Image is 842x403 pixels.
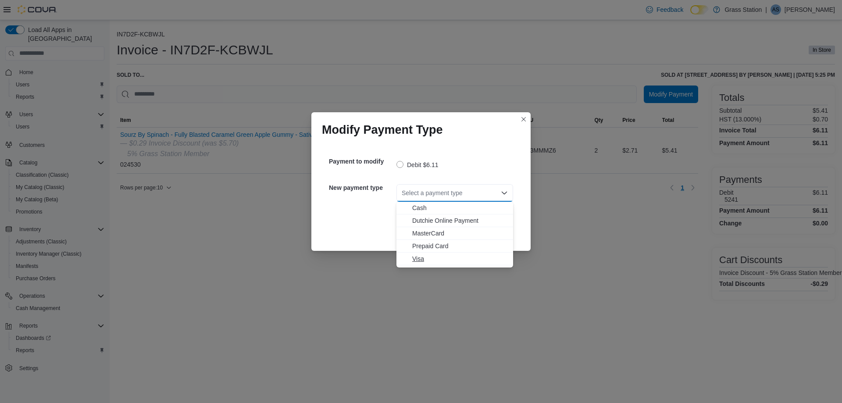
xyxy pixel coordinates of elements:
div: Choose from the following options [396,202,513,265]
span: Visa [412,254,508,263]
span: MasterCard [412,229,508,238]
button: Prepaid Card [396,240,513,253]
span: Cash [412,203,508,212]
h5: Payment to modify [329,153,395,170]
button: MasterCard [396,227,513,240]
h1: Modify Payment Type [322,123,443,137]
label: Debit $6.11 [396,160,439,170]
button: Closes this modal window [518,114,529,125]
span: Prepaid Card [412,242,508,250]
h5: New payment type [329,179,395,196]
button: Close list of options [501,189,508,196]
button: Cash [396,202,513,214]
span: Dutchie Online Payment [412,216,508,225]
button: Dutchie Online Payment [396,214,513,227]
button: Visa [396,253,513,265]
